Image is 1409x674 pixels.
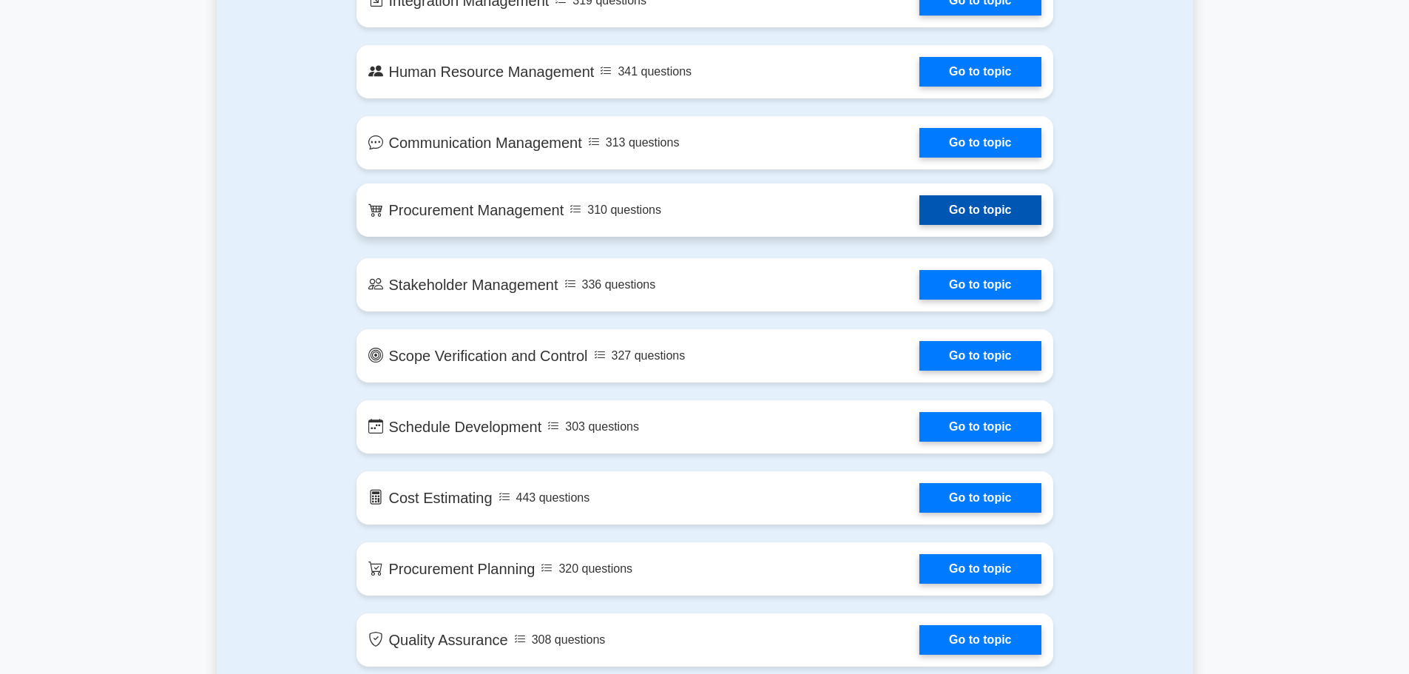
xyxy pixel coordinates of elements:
a: Go to topic [919,57,1041,87]
a: Go to topic [919,270,1041,300]
a: Go to topic [919,483,1041,513]
a: Go to topic [919,625,1041,655]
a: Go to topic [919,195,1041,225]
a: Go to topic [919,341,1041,371]
a: Go to topic [919,554,1041,584]
a: Go to topic [919,412,1041,442]
a: Go to topic [919,128,1041,158]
